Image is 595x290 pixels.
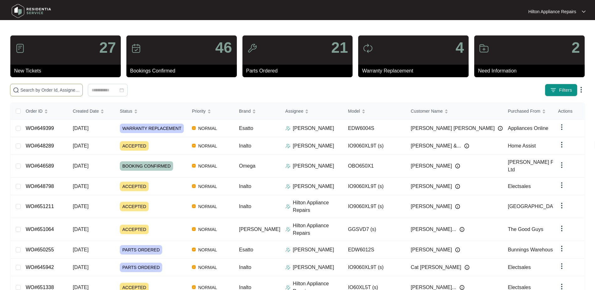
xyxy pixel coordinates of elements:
p: 21 [331,40,348,55]
p: [PERSON_NAME] [293,183,334,190]
td: EDW6012S [343,241,406,259]
img: search-icon [13,87,19,93]
img: Vercel Logo [192,248,196,251]
span: ACCEPTED [120,182,149,191]
th: Priority [187,103,234,120]
button: filter iconFilters [545,84,577,96]
img: Vercel Logo [192,144,196,148]
p: Hilton Appliance Repairs [293,199,343,214]
span: BOOKING CONFIRMED [120,161,173,171]
span: Electsales [508,265,531,270]
span: ACCEPTED [120,202,149,211]
img: Assigner Icon [285,247,290,252]
p: New Tickets [14,67,121,75]
p: Need Information [478,67,585,75]
span: [PERSON_NAME] [PERSON_NAME] [411,125,495,132]
span: Created Date [73,108,99,115]
p: Hilton Appliance Repairs [293,222,343,237]
th: Created Date [68,103,115,120]
p: 4 [455,40,464,55]
img: dropdown arrow [558,161,566,169]
td: OBO650X1 [343,155,406,178]
span: [PERSON_NAME] [411,162,452,170]
span: [DATE] [73,163,88,169]
img: Assigner Icon [285,143,290,148]
span: Electsales [508,184,531,189]
img: dropdown arrow [558,202,566,209]
p: [PERSON_NAME] [293,264,334,271]
p: 2 [571,40,580,55]
td: IO9060XL9T (s) [343,259,406,276]
img: Vercel Logo [192,285,196,289]
a: WO#648798 [26,184,54,189]
span: PARTS ORDERED [120,245,162,255]
span: Priority [192,108,206,115]
a: WO#646589 [26,163,54,169]
img: icon [131,43,141,53]
span: Electsales [508,285,531,290]
span: Model [348,108,360,115]
img: residentia service logo [9,2,53,20]
span: NORMAL [196,183,220,190]
img: dropdown arrow [558,181,566,189]
img: filter icon [550,87,556,93]
th: Status [115,103,187,120]
span: Omega [239,163,255,169]
span: [DATE] [73,265,88,270]
span: [DATE] [73,126,88,131]
span: Assignee [285,108,304,115]
img: icon [479,43,489,53]
td: GGSVD7 (s) [343,218,406,241]
img: Info icon [455,164,460,169]
img: icon [247,43,257,53]
img: Vercel Logo [192,265,196,269]
span: [DATE] [73,184,88,189]
img: dropdown arrow [558,123,566,131]
img: dropdown arrow [558,262,566,270]
p: [PERSON_NAME] [293,162,334,170]
img: icon [15,43,25,53]
span: Home Assist [508,143,536,148]
span: Esatto [239,247,253,252]
img: Assigner Icon [285,164,290,169]
span: Purchased From [508,108,540,115]
img: Info icon [455,184,460,189]
img: dropdown arrow [558,245,566,252]
td: EDW6004S [343,120,406,137]
img: Info icon [465,265,470,270]
a: WO#651064 [26,227,54,232]
img: Assigner Icon [285,184,290,189]
span: Inalto [239,143,251,148]
span: [PERSON_NAME] Pty Ltd [508,159,558,172]
img: Vercel Logo [192,227,196,231]
span: [DATE] [73,143,88,148]
th: Customer Name [406,103,503,120]
img: Info icon [460,285,465,290]
p: [PERSON_NAME] [293,142,334,150]
a: WO#650255 [26,247,54,252]
a: WO#651211 [26,204,54,209]
img: Vercel Logo [192,184,196,188]
span: NORMAL [196,125,220,132]
img: Assigner Icon [285,126,290,131]
th: Model [343,103,406,120]
p: [PERSON_NAME] [293,246,334,254]
span: Inalto [239,265,251,270]
p: [PERSON_NAME] [293,125,334,132]
span: ACCEPTED [120,225,149,234]
p: Parts Ordered [246,67,353,75]
span: ACCEPTED [120,141,149,151]
th: Assignee [280,103,343,120]
span: Cat [PERSON_NAME] [411,264,461,271]
span: [DATE] [73,285,88,290]
img: icon [363,43,373,53]
img: Info icon [460,227,465,232]
img: Assigner Icon [285,265,290,270]
span: [PERSON_NAME] [411,183,452,190]
span: [PERSON_NAME] &... [411,142,461,150]
span: [DATE] [73,204,88,209]
span: Inalto [239,285,251,290]
span: [DATE] [73,227,88,232]
img: Vercel Logo [192,126,196,130]
th: Purchased From [503,103,566,120]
